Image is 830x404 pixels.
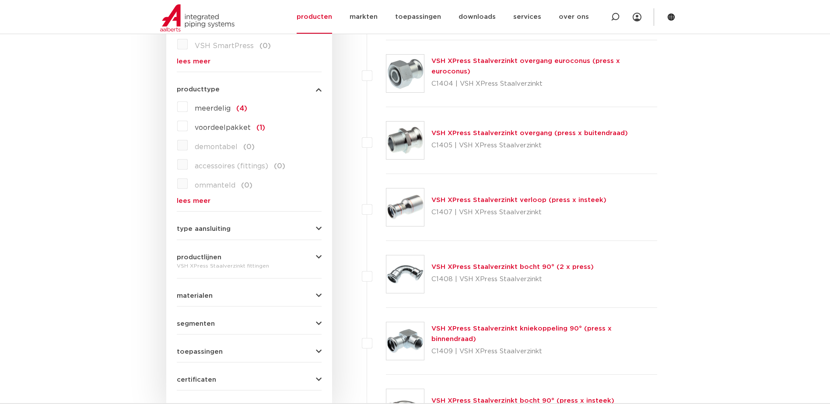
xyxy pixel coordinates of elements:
p: C1407 | VSH XPress Staalverzinkt [431,205,606,219]
span: accessoires (fittings) [195,163,268,170]
button: certificaten [177,376,322,383]
span: (0) [243,143,255,150]
img: Thumbnail for VSH XPress Staalverzinkt overgang (press x buitendraad) [386,122,424,159]
img: Thumbnail for VSH XPress Staalverzinkt overgang euroconus (press x euroconus) [386,55,424,92]
img: Thumbnail for VSH XPress Staalverzinkt kniekoppeling 90° (press x binnendraad) [386,322,424,360]
a: VSH XPress Staalverzinkt bocht 90° (2 x press) [431,264,594,270]
p: C1409 | VSH XPress Staalverzinkt [431,345,658,359]
button: materialen [177,293,322,299]
a: VSH XPress Staalverzinkt bocht 90° (press x insteek) [431,397,614,404]
span: voordeelpakket [195,124,251,131]
a: VSH XPress Staalverzinkt overgang euroconus (press x euroconus) [431,58,620,75]
span: meerdelig [195,105,231,112]
a: lees meer [177,198,322,204]
img: Thumbnail for VSH XPress Staalverzinkt bocht 90° (2 x press) [386,255,424,293]
a: VSH XPress Staalverzinkt overgang (press x buitendraad) [431,130,628,136]
div: VSH XPress Staalverzinkt fittingen [177,261,322,271]
span: productlijnen [177,254,221,261]
button: toepassingen [177,348,322,355]
span: demontabel [195,143,238,150]
button: segmenten [177,320,322,327]
p: C1405 | VSH XPress Staalverzinkt [431,139,628,153]
span: (0) [259,42,271,49]
span: (4) [236,105,247,112]
button: producttype [177,86,322,93]
span: segmenten [177,320,215,327]
span: type aansluiting [177,226,231,232]
a: lees meer [177,58,322,65]
span: producttype [177,86,220,93]
div: my IPS [633,7,641,27]
a: VSH XPress Staalverzinkt verloop (press x insteek) [431,197,606,203]
a: VSH XPress Staalverzinkt kniekoppeling 90° (press x binnendraad) [431,325,612,342]
button: type aansluiting [177,226,322,232]
button: productlijnen [177,254,322,261]
img: Thumbnail for VSH XPress Staalverzinkt verloop (press x insteek) [386,188,424,226]
span: ommanteld [195,182,235,189]
p: C1408 | VSH XPress Staalverzinkt [431,272,594,286]
span: toepassingen [177,348,223,355]
span: VSH SmartPress [195,42,254,49]
span: (0) [274,163,285,170]
span: (1) [256,124,265,131]
p: C1404 | VSH XPress Staalverzinkt [431,77,658,91]
span: materialen [177,293,213,299]
span: certificaten [177,376,216,383]
span: (0) [241,182,252,189]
